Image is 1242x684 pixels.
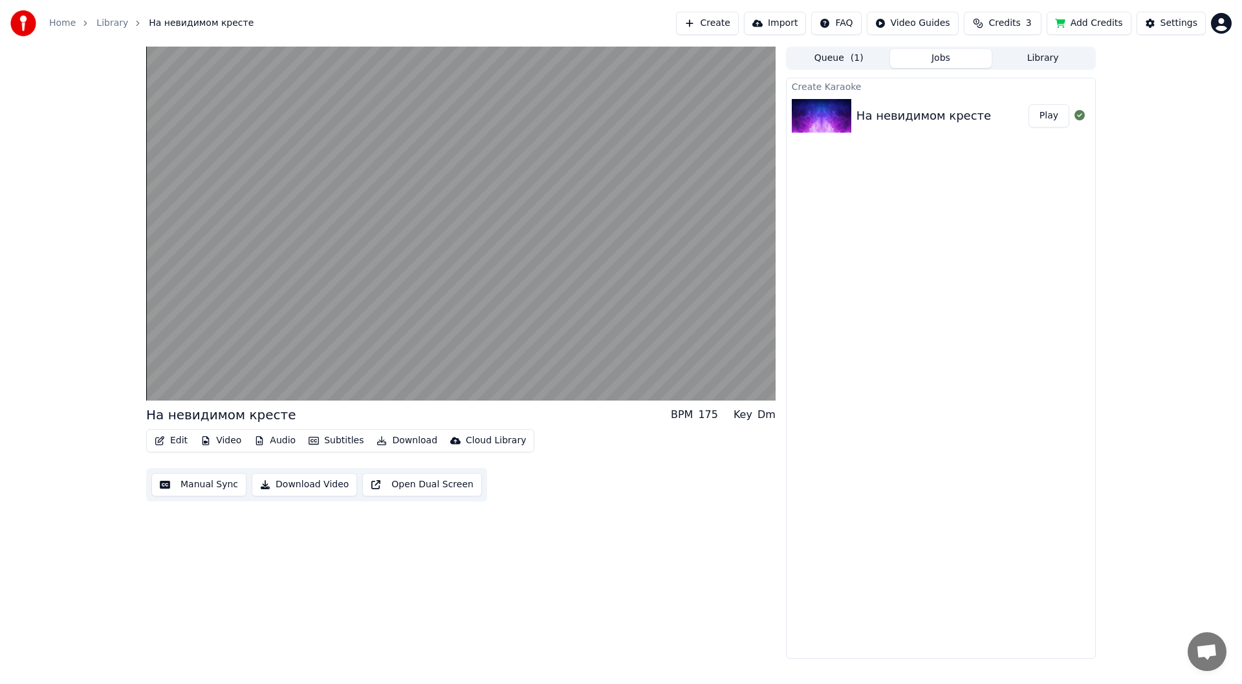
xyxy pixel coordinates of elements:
span: Credits [988,17,1020,30]
div: 175 [698,407,718,423]
button: Library [992,49,1094,68]
button: Subtitles [303,432,369,450]
button: Queue [788,49,890,68]
button: Video Guides [867,12,959,35]
button: Create [676,12,739,35]
button: Edit [149,432,193,450]
button: Play [1029,104,1069,127]
div: Settings [1160,17,1197,30]
button: Open Dual Screen [362,473,482,496]
button: Audio [249,432,301,450]
button: Download Video [252,473,357,496]
a: Home [49,17,76,30]
button: FAQ [811,12,861,35]
div: Create Karaoke [787,78,1095,94]
button: Credits3 [964,12,1041,35]
div: Dm [757,407,776,423]
div: Cloud Library [466,434,526,447]
button: Add Credits [1047,12,1131,35]
div: BPM [671,407,693,423]
div: На невидимом кресте [856,107,991,125]
div: Key [734,407,752,423]
button: Download [371,432,442,450]
a: Library [96,17,128,30]
button: Video [195,432,246,450]
span: На невидимом кресте [149,17,254,30]
button: Jobs [890,49,992,68]
span: 3 [1026,17,1032,30]
button: Settings [1137,12,1206,35]
img: youka [10,10,36,36]
nav: breadcrumb [49,17,254,30]
div: На невидимом кресте [146,406,296,424]
button: Manual Sync [151,473,246,496]
div: Open chat [1188,632,1226,671]
span: ( 1 ) [851,52,864,65]
button: Import [744,12,806,35]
